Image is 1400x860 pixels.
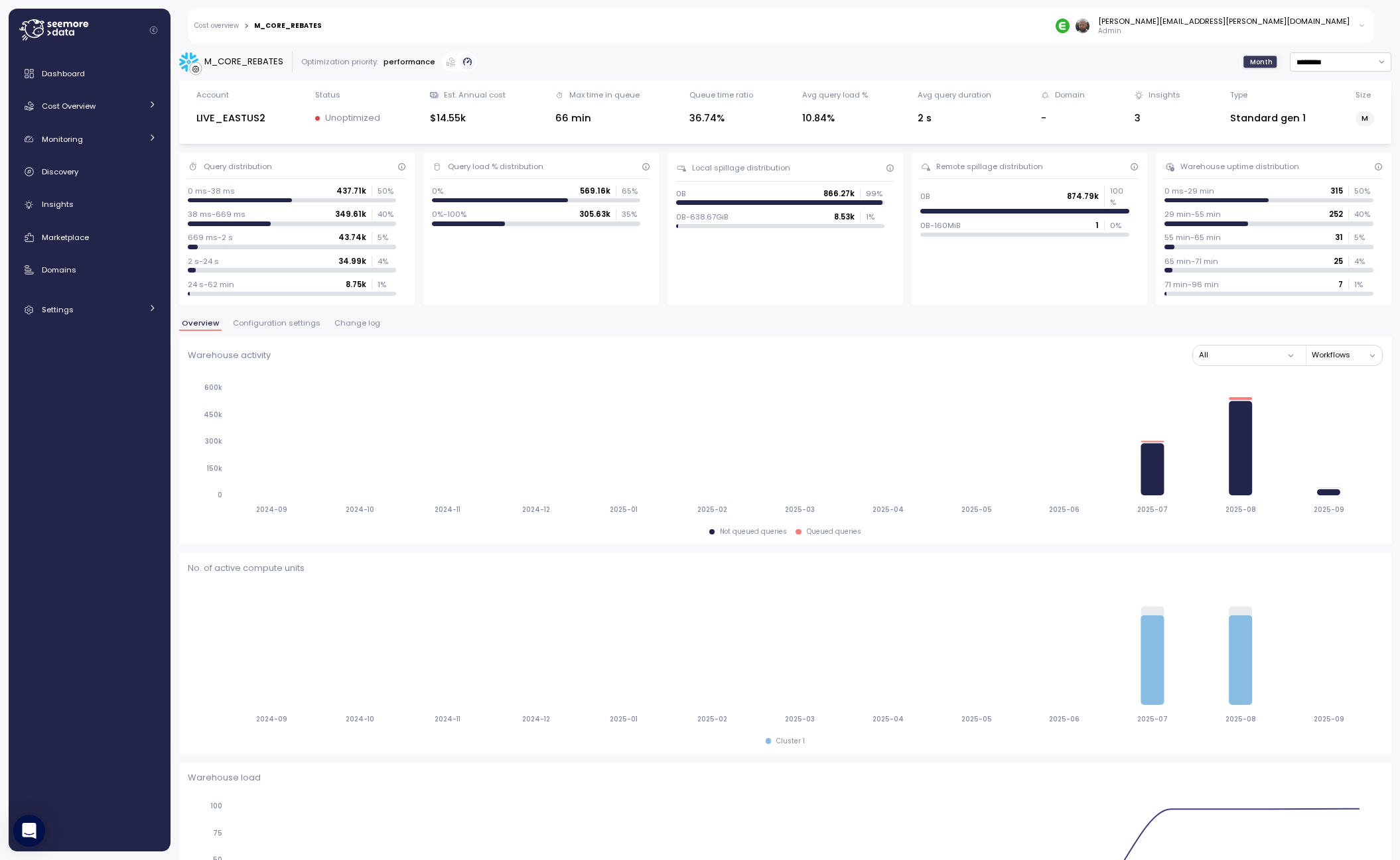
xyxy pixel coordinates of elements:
p: 31 [1335,232,1343,243]
p: 40 % [1354,209,1373,219]
tspan: 2024-11 [435,714,460,723]
span: Cost Overview [42,101,96,111]
p: 349.61k [335,209,366,219]
button: Workflows [1312,345,1382,365]
tspan: 2025-09 [1313,505,1344,514]
span: Domains [42,265,76,275]
tspan: 2025-08 [1225,714,1256,723]
tspan: 2025-09 [1313,714,1344,723]
span: Settings [42,304,74,315]
tspan: 2024-11 [435,505,460,514]
div: 66 min [555,111,640,126]
tspan: 100 [210,802,222,811]
p: 50 % [378,186,396,196]
tspan: 2025-01 [610,505,638,514]
div: Query distribution [204,161,272,172]
tspan: 150k [206,464,222,473]
div: Standard gen 1 [1230,111,1306,126]
div: - [1041,111,1085,126]
div: Max time in queue [569,90,640,100]
div: Local spillage distribution [692,162,790,173]
div: 3 [1135,111,1180,126]
p: 29 min-55 min [1164,209,1221,219]
p: 569.16k [580,186,610,196]
div: Type [1230,90,1247,100]
p: 8.75k [346,279,366,290]
p: 0 ms-38 ms [188,186,235,196]
tspan: 2025-03 [785,714,815,723]
div: [PERSON_NAME][EMAIL_ADDRESS][PERSON_NAME][DOMAIN_NAME] [1098,16,1350,27]
tspan: 2025-02 [697,505,727,514]
p: 24 s-62 min [188,279,234,290]
div: $14.55k [430,111,506,126]
tspan: 2024-12 [522,505,549,514]
a: Discovery [14,158,165,185]
div: Status [315,90,340,100]
tspan: 2024-10 [345,505,374,514]
p: 35 % [622,209,640,219]
div: 10.84% [802,111,868,126]
p: 874.79k [1067,191,1099,202]
p: 0B-638.67GiB [676,212,729,222]
p: performance [384,56,435,67]
tspan: 2025-01 [610,714,638,723]
tspan: 2024-10 [345,714,374,723]
div: Account [196,90,229,100]
div: Avg query duration [918,90,991,100]
div: M_CORE_REBATES [204,55,283,68]
div: Est. Annual cost [444,90,506,100]
p: 1 % [866,212,884,222]
p: 0B-160MiB [920,220,961,231]
p: 34.99k [338,256,366,267]
p: 315 [1330,186,1343,196]
p: 2 s-24 s [188,256,219,267]
p: 1 % [1354,279,1373,290]
p: 71 min-96 min [1164,279,1219,290]
div: Insights [1149,90,1180,100]
tspan: 450k [204,410,222,419]
a: Dashboard [14,60,165,87]
p: Unoptimized [325,111,380,125]
span: Month [1250,57,1273,67]
p: 669 ms-2 s [188,232,233,243]
tspan: 75 [213,829,222,837]
p: 7 [1338,279,1343,290]
p: Warehouse activity [188,349,271,362]
tspan: 2024-12 [522,714,549,723]
p: 4 % [1354,256,1373,267]
p: No. of active compute units [188,562,1383,575]
tspan: 2025-06 [1049,714,1080,723]
p: 99 % [866,188,884,199]
tspan: 2025-08 [1225,505,1256,514]
p: 0% [432,186,443,196]
a: Insights [14,192,165,218]
button: All [1193,345,1301,365]
p: 437.71k [336,186,366,196]
div: Cluster 1 [776,737,805,746]
a: Marketplace [14,224,165,251]
p: 0 ms-29 min [1164,186,1214,196]
div: M_CORE_REBATES [254,23,322,29]
div: > [244,22,249,31]
tspan: 2025-07 [1137,505,1168,514]
p: 55 min-65 min [1164,232,1221,243]
div: Warehouse uptime distribution [1180,161,1299,172]
a: Cost Overview [14,93,165,119]
a: Domains [14,257,165,283]
tspan: 2024-09 [256,714,287,723]
p: 252 [1329,209,1343,219]
p: 4 % [378,256,396,267]
div: Avg query load % [802,90,868,100]
tspan: 600k [204,383,222,392]
p: 0 % [1110,220,1129,231]
tspan: 2024-09 [256,505,287,514]
tspan: 0 [218,491,222,499]
span: Monitoring [42,134,83,145]
span: Overview [182,320,219,327]
p: 0B [920,191,930,202]
div: Remote spillage distribution [936,161,1043,172]
p: 866.27k [823,188,855,199]
p: 1 % [378,279,396,290]
div: Domain [1055,90,1085,100]
p: 38 ms-669 ms [188,209,245,219]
